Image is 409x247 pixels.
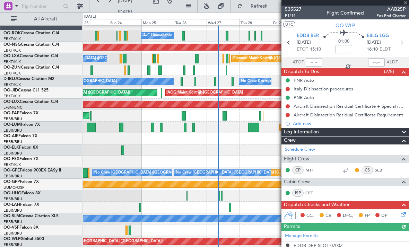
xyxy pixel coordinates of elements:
[297,39,311,46] span: [DATE]
[285,146,315,153] a: Schedule Crew
[3,77,17,81] span: D-IBLU
[3,214,20,218] span: OO-SLM
[3,157,38,161] a: OO-FSXFalcon 7X
[3,88,49,92] a: OO-JIDCessna CJ1 525
[109,19,141,25] div: Sun 24
[3,43,21,47] span: OO-NSG
[376,6,406,13] span: AAB25P
[284,155,310,163] span: Flight Crew
[176,168,292,178] div: No Crew [GEOGRAPHIC_DATA] ([GEOGRAPHIC_DATA] National)
[3,151,22,156] a: EBBR/BRU
[3,123,40,127] a: OO-LUMFalcon 7X
[284,68,319,76] span: Dispatch To-Dos
[141,19,174,25] div: Mon 25
[3,231,22,236] a: EBBR/BRU
[3,59,21,64] a: EBKT/KJK
[3,145,38,150] a: OO-ELKFalcon 8X
[3,226,38,230] a: OO-VSFFalcon 8X
[3,180,20,184] span: OO-GPP
[3,54,58,58] a: OO-LXACessna Citation CJ4
[3,180,39,184] a: OO-GPPFalcon 7X
[174,19,207,25] div: Tue 26
[375,167,390,173] a: SEB
[3,185,24,190] a: UUMO/OSF
[3,168,61,173] a: OO-GPEFalcon 900EX EASy II
[272,19,304,25] div: Fri 29
[207,19,239,25] div: Wed 27
[3,139,22,144] a: EBBR/BRU
[167,88,243,98] div: AOG Maint Kortrijk-[GEOGRAPHIC_DATA]
[293,121,406,126] div: Add new
[3,71,21,76] a: EBKT/KJK
[21,1,61,11] input: Trip Number
[305,190,321,196] a: CEF
[384,68,394,75] span: (2/5)
[306,212,314,219] span: CC,
[305,167,321,173] a: MTT
[233,53,314,64] div: Planned Maint Kortrijk-[GEOGRAPHIC_DATA]
[327,9,364,17] div: Flight Confirmed
[297,33,319,39] span: EDDB BER
[3,88,18,92] span: OO-JID
[3,157,19,161] span: OO-FSX
[3,134,18,138] span: OO-AIE
[3,100,58,104] a: OO-LUXCessna Citation CJ4
[3,237,20,241] span: OO-WLP
[293,59,304,66] span: ATOT
[3,219,22,224] a: EBBR/BRU
[292,166,304,174] div: CP
[336,22,355,29] span: OO-WLP
[294,86,353,92] div: Italy Disinsection procedures
[244,4,273,9] span: Refresh
[94,168,210,178] div: No Crew [GEOGRAPHIC_DATA] ([GEOGRAPHIC_DATA] National)
[3,123,21,127] span: OO-LUM
[365,212,370,219] span: FP
[3,111,19,115] span: OO-FAE
[284,178,310,186] span: Cabin Crew
[325,212,331,219] span: CR
[386,59,398,66] span: ALDT
[3,100,20,104] span: OO-LUX
[294,103,406,109] div: Aircraft Disinsection Residual Certificate + Special request
[3,65,59,70] a: OO-ZUNCessna Citation CJ4
[367,46,378,53] span: 16:10
[381,212,388,219] span: DP
[380,46,391,53] span: ELDT
[3,226,19,230] span: OO-VSF
[294,95,314,100] div: PNR Auto
[3,105,23,110] a: LFSN/ENC
[283,21,295,27] button: UTC
[3,36,21,42] a: EBKT/KJK
[294,112,403,118] div: Aircraft Disinsection Residual Certificate Requirement
[285,6,302,13] span: 535527
[53,236,163,247] div: Planned Maint [GEOGRAPHIC_DATA] ([GEOGRAPHIC_DATA])
[3,54,20,58] span: OO-LXA
[3,43,59,47] a: OO-NSGCessna Citation CJ4
[310,46,321,53] span: 15:10
[3,82,21,87] a: EBKT/KJK
[376,13,406,19] span: Pos Pref Charter
[26,53,155,64] div: A/C Unavailable [GEOGRAPHIC_DATA] ([GEOGRAPHIC_DATA] National)
[292,189,304,197] div: ISP
[3,128,22,133] a: EBBR/BRU
[367,33,389,39] span: EBLG LGG
[3,111,38,115] a: OO-FAEFalcon 7X
[297,46,308,53] span: ETOT
[8,14,75,25] button: All Aircraft
[284,136,296,144] span: Crew
[241,76,312,87] div: No Crew Kortrijk-[GEOGRAPHIC_DATA]
[3,48,21,53] a: EBKT/KJK
[3,162,21,167] a: EBKT/KJK
[3,174,22,179] a: EBBR/BRU
[343,212,353,219] span: DFC,
[338,38,349,45] span: 01:00
[3,203,39,207] a: OO-LAHFalcon 7X
[18,17,73,21] span: All Aircraft
[76,19,109,25] div: Sat 23
[3,116,22,122] a: EBBR/BRU
[3,134,37,138] a: OO-AIEFalcon 7X
[367,39,381,46] span: [DATE]
[3,237,44,241] a: OO-WLPGlobal 5500
[3,191,21,195] span: OO-HHO
[285,13,302,19] span: P1/14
